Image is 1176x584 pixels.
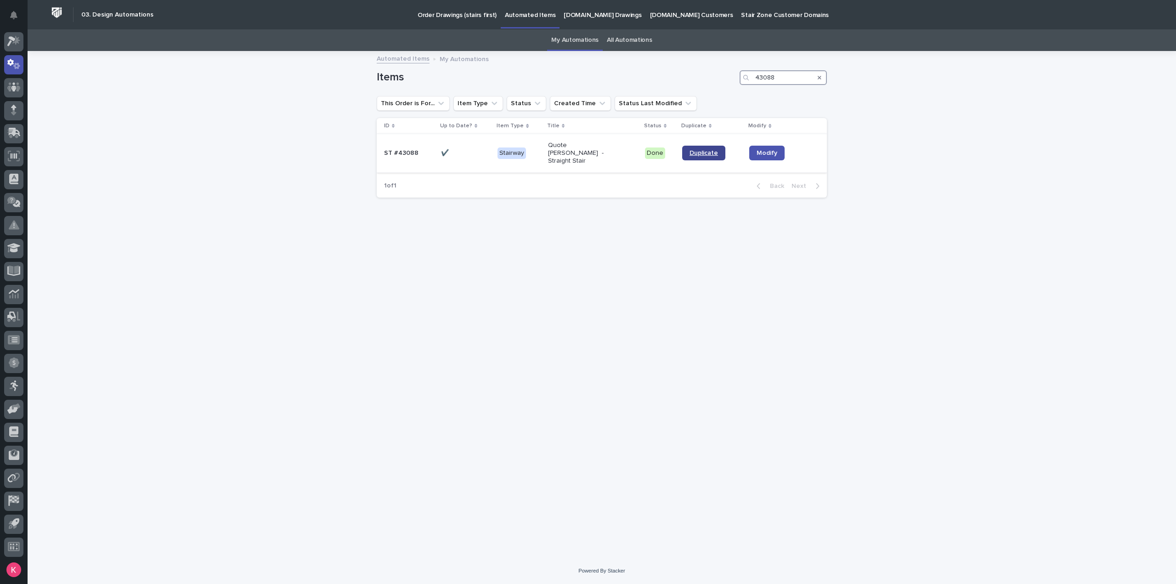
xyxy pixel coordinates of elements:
span: Next [792,183,812,189]
span: Duplicate [690,150,718,156]
p: 1 of 1 [377,175,404,197]
p: Up to Date? [440,121,472,131]
p: Quote [PERSON_NAME] - Straight Stair [548,142,614,164]
button: This Order is For... [377,96,450,111]
p: ST #43088 [384,147,420,157]
h2: 03. Design Automations [81,11,153,19]
p: Status [644,121,661,131]
button: Back [749,182,788,190]
tr: ST #43088ST #43088 ✔️✔️ StairwayQuote [PERSON_NAME] - Straight StairDoneDuplicateModify [377,134,827,172]
p: Duplicate [681,121,707,131]
a: Modify [749,146,785,160]
a: Automated Items [377,53,430,63]
button: Next [788,182,827,190]
h1: Items [377,71,736,84]
button: Item Type [453,96,503,111]
button: Created Time [550,96,611,111]
a: Powered By Stacker [578,568,625,573]
span: Back [764,183,784,189]
div: Notifications [11,11,23,26]
a: My Automations [551,29,599,51]
div: Done [645,147,665,159]
p: My Automations [440,53,489,63]
span: Modify [757,150,777,156]
div: Stairway [498,147,526,159]
img: Workspace Logo [48,4,65,21]
button: Status [507,96,546,111]
button: users-avatar [4,560,23,579]
p: Modify [748,121,766,131]
a: Duplicate [682,146,725,160]
input: Search [740,70,827,85]
p: ✔️ [441,147,451,157]
p: Title [547,121,560,131]
p: ID [384,121,390,131]
a: All Automations [607,29,652,51]
p: Item Type [497,121,524,131]
button: Notifications [4,6,23,25]
button: Status Last Modified [615,96,697,111]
